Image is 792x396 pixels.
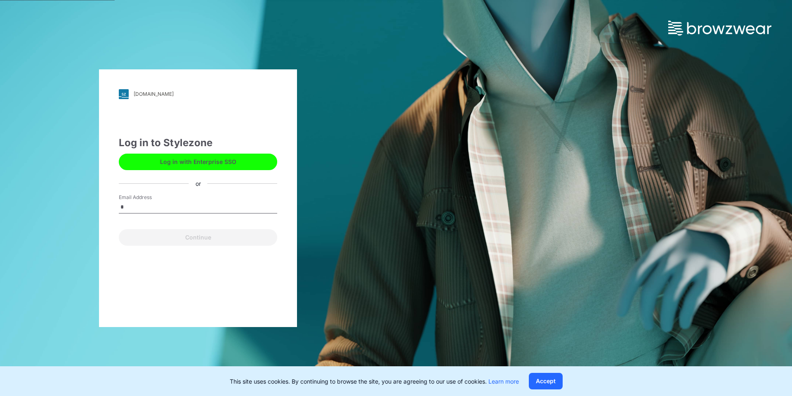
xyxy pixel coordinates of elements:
label: Email Address [119,194,177,201]
button: Log in with Enterprise SSO [119,154,277,170]
img: svg+xml;base64,PHN2ZyB3aWR0aD0iMjgiIGhlaWdodD0iMjgiIHZpZXdCb3g9IjAgMCAyOCAyOCIgZmlsbD0ibm9uZSIgeG... [119,89,129,99]
img: browzwear-logo.73288ffb.svg [668,21,771,36]
div: [DOMAIN_NAME] [134,91,174,97]
p: This site uses cookies. By continuing to browse the site, you are agreeing to our use of cookies. [230,377,519,386]
button: Accept [529,373,563,389]
div: or [189,179,207,188]
a: [DOMAIN_NAME] [119,89,277,99]
a: Learn more [488,378,519,385]
div: Log in to Stylezone [119,135,277,150]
